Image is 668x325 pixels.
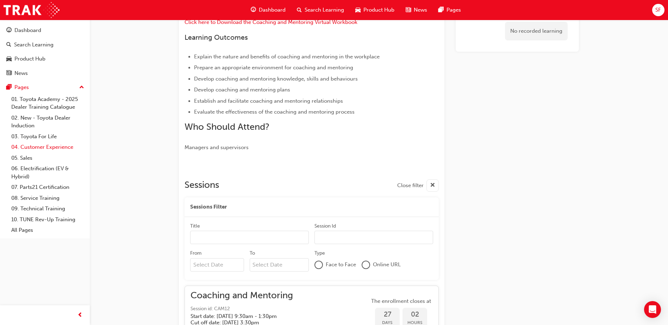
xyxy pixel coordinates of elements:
span: Establish and facilitate coaching and mentoring relationships [194,98,343,104]
input: Title [190,231,309,244]
img: Trak [4,2,60,18]
span: car-icon [6,56,12,62]
span: up-icon [79,83,84,92]
div: No recorded learning [505,22,568,40]
input: To [250,258,309,272]
span: guage-icon [251,6,256,14]
a: Dashboard [3,24,87,37]
a: 07. Parts21 Certification [8,182,87,193]
h5: Start date: [DATE] 9:30am - 1:30pm [191,313,282,319]
span: Coaching and Mentoring [191,292,293,300]
div: From [190,250,201,257]
div: Product Hub [14,55,45,63]
div: Type [314,250,325,257]
a: All Pages [8,225,87,236]
button: DashboardSearch LearningProduct HubNews [3,23,87,81]
span: Develop coaching and mentoring knowledge, skills and behaviours [194,76,358,82]
a: 08. Service Training [8,193,87,204]
a: search-iconSearch Learning [291,3,350,17]
span: Who Should Attend? [185,121,269,132]
span: SF [655,6,661,14]
input: Session Id [314,231,433,244]
span: Learning Outcomes [185,33,248,42]
a: Search Learning [3,38,87,51]
span: Pages [447,6,461,14]
div: Open Intercom Messenger [644,301,661,318]
a: car-iconProduct Hub [350,3,400,17]
span: Develop coaching and mentoring plans [194,87,290,93]
h2: Sessions [185,179,219,192]
a: 09. Technical Training [8,203,87,214]
span: Sessions Filter [190,203,227,211]
span: Face to Face [326,261,356,269]
span: 02 [402,311,427,319]
span: pages-icon [6,84,12,91]
div: Pages [14,83,29,91]
a: 06. Electrification (EV & Hybrid) [8,163,87,182]
a: pages-iconPages [433,3,467,17]
button: SF [652,4,664,16]
span: The enrollment closes at [369,297,433,305]
a: 03. Toyota For Life [8,131,87,142]
span: Evaluate the effectiveness of the coaching and mentoring process [194,109,355,115]
a: 01. Toyota Academy - 2025 Dealer Training Catalogue [8,94,87,113]
button: Pages [3,81,87,94]
span: Prepare an appropriate environment for coaching and mentoring [194,64,353,71]
a: 10. TUNE Rev-Up Training [8,214,87,225]
button: Close filter [397,179,439,192]
span: Product Hub [363,6,394,14]
a: Click here to Download the Coaching and Mentoring Virtual Workbook [185,19,357,25]
span: News [414,6,427,14]
span: Online URL [373,261,401,269]
span: 27 [375,311,400,319]
div: News [14,69,28,77]
span: guage-icon [6,27,12,34]
span: car-icon [355,6,361,14]
a: 04. Customer Experience [8,142,87,153]
div: Search Learning [14,41,54,49]
a: 02. New - Toyota Dealer Induction [8,113,87,131]
span: cross-icon [430,181,435,190]
span: Close filter [397,181,424,190]
span: Dashboard [259,6,286,14]
span: news-icon [6,70,12,77]
a: News [3,67,87,80]
span: Search Learning [305,6,344,14]
div: Session Id [314,223,336,230]
div: Title [190,223,200,230]
a: guage-iconDashboard [245,3,291,17]
a: Product Hub [3,52,87,65]
span: search-icon [297,6,302,14]
div: To [250,250,255,257]
span: Managers and supervisors [185,144,249,151]
span: search-icon [6,42,11,48]
span: pages-icon [438,6,444,14]
a: news-iconNews [400,3,433,17]
div: Dashboard [14,26,41,34]
span: Explain the nature and benefits of coaching and mentoring in the workplace [194,53,380,60]
span: prev-icon [77,311,83,320]
span: Session id: CAM12 [191,305,293,313]
input: From [190,258,244,272]
a: 05. Sales [8,153,87,164]
span: news-icon [406,6,411,14]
